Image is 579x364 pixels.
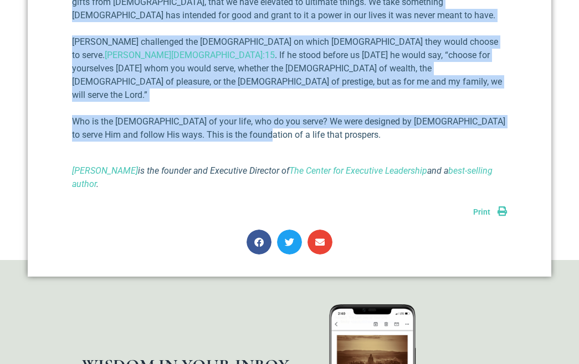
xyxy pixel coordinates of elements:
[473,207,490,216] span: Print
[289,165,427,176] a: The Center for Executive Leadership
[72,165,138,176] a: [PERSON_NAME]
[473,207,507,216] a: Print
[105,50,275,60] a: [PERSON_NAME][DEMOGRAPHIC_DATA]:15
[247,230,271,254] div: Share on facebook
[72,115,507,142] p: Who is the [DEMOGRAPHIC_DATA] of your life, who do you serve? We were designed by [DEMOGRAPHIC_DA...
[277,230,302,254] div: Share on twitter
[72,165,493,189] em: is the founder and Executive Director of and a .
[72,35,507,102] p: [PERSON_NAME] challenged the [DEMOGRAPHIC_DATA] on which [DEMOGRAPHIC_DATA] they would choose to ...
[308,230,332,254] div: Share on email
